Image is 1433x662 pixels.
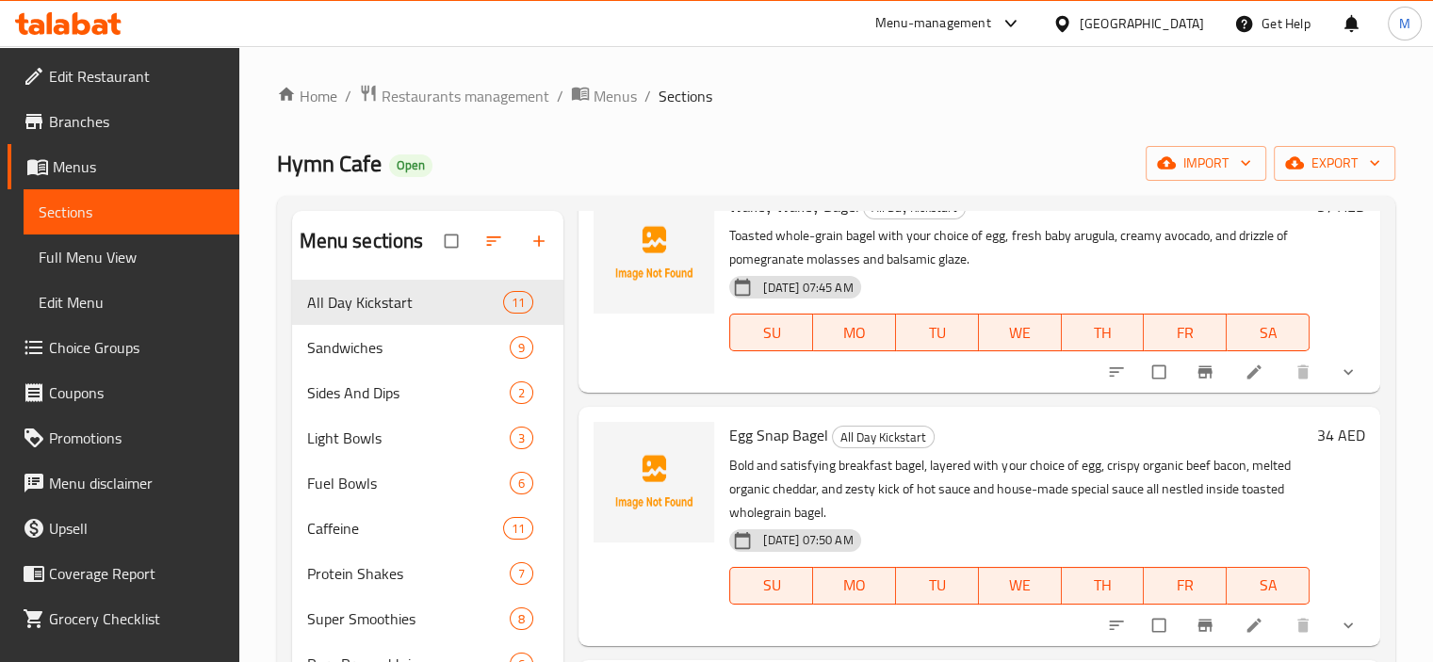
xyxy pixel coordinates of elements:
[1151,572,1219,599] span: FR
[896,314,979,351] button: TU
[729,314,813,351] button: SU
[904,319,971,347] span: TU
[49,336,224,359] span: Choice Groups
[300,227,424,255] h2: Menu sections
[292,460,564,506] div: Fuel Bowls6
[986,319,1054,347] span: WE
[832,426,935,448] div: All Day Kickstart
[1144,567,1227,605] button: FR
[1062,567,1145,605] button: TH
[729,454,1310,525] p: Bold and satisfying breakfast bagel, layered with your choice of egg, crispy organic beef bacon, ...
[511,565,532,583] span: 7
[504,294,532,312] span: 11
[1062,314,1145,351] button: TH
[39,291,224,314] span: Edit Menu
[1339,363,1358,381] svg: Show Choices
[511,429,532,447] span: 3
[277,142,382,185] span: Hymn Cafe
[292,596,564,641] div: Super Smoothies8
[307,607,511,630] span: Super Smoothies
[510,607,533,630] div: items
[979,567,1062,605] button: WE
[510,562,533,585] div: items
[1184,605,1229,646] button: Branch-specific-item
[8,551,239,596] a: Coverage Report
[1096,605,1141,646] button: sort-choices
[896,567,979,605] button: TU
[510,336,533,359] div: items
[359,84,549,108] a: Restaurants management
[8,506,239,551] a: Upsell
[511,610,532,628] span: 8
[1184,351,1229,393] button: Branch-specific-item
[307,336,511,359] span: Sandwiches
[24,280,239,325] a: Edit Menu
[511,339,532,357] span: 9
[292,551,564,596] div: Protein Shakes7
[1327,605,1373,646] button: show more
[659,85,712,107] span: Sections
[1317,422,1365,448] h6: 34 AED
[1069,572,1137,599] span: TH
[511,384,532,402] span: 2
[729,224,1310,271] p: Toasted whole-grain bagel with your choice of egg, fresh baby arugula, creamy avocado, and drizzl...
[1151,319,1219,347] span: FR
[503,291,533,314] div: items
[756,531,860,549] span: [DATE] 07:50 AM
[307,381,511,404] span: Sides And Dips
[8,144,239,189] a: Menus
[1399,13,1410,34] span: M
[986,572,1054,599] span: WE
[307,517,504,540] div: Caffeine
[8,325,239,370] a: Choice Groups
[594,193,714,314] img: Wakey Wakey Bagel
[738,572,806,599] span: SU
[292,280,564,325] div: All Day Kickstart11
[307,472,511,494] span: Fuel Bowls
[1245,616,1267,635] a: Edit menu item
[644,85,651,107] li: /
[307,291,504,314] span: All Day Kickstart
[1274,146,1395,181] button: export
[594,422,714,542] img: Egg Snap Bagel
[49,472,224,494] span: Menu disclaimer
[307,562,511,585] div: Protein Shakes
[729,567,813,605] button: SU
[904,572,971,599] span: TU
[49,517,224,540] span: Upsell
[292,506,564,551] div: Caffeine11
[1282,605,1327,646] button: delete
[813,314,896,351] button: MO
[1327,351,1373,393] button: show more
[1144,314,1227,351] button: FR
[292,415,564,460] div: Light Bowls3
[49,381,224,404] span: Coupons
[39,201,224,223] span: Sections
[738,319,806,347] span: SU
[1080,13,1204,34] div: [GEOGRAPHIC_DATA]
[821,572,888,599] span: MO
[979,314,1062,351] button: WE
[307,427,511,449] div: Light Bowls
[1317,193,1365,219] h6: 37 AED
[8,54,239,99] a: Edit Restaurant
[8,596,239,641] a: Grocery Checklist
[49,607,224,630] span: Grocery Checklist
[382,85,549,107] span: Restaurants management
[8,370,239,415] a: Coupons
[1289,152,1380,175] span: export
[389,154,432,177] div: Open
[8,460,239,506] a: Menu disclaimer
[504,520,532,538] span: 11
[1141,607,1181,643] span: Select to update
[813,567,896,605] button: MO
[510,472,533,494] div: items
[1282,351,1327,393] button: delete
[24,234,239,280] a: Full Menu View
[1161,152,1251,175] span: import
[503,517,533,540] div: items
[557,85,563,107] li: /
